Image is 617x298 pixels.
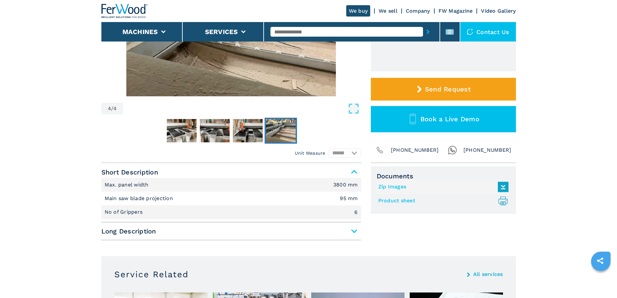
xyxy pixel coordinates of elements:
img: bea1ac9a5a5299313c5ecdb00f77368d [200,119,230,142]
button: submit-button [423,24,433,39]
img: b737f9cae259e6cedb71e2991033afcb [167,119,197,142]
span: Send Request [425,85,471,93]
button: Open Fullscreen [125,103,359,114]
a: We sell [379,8,397,14]
div: Contact us [460,22,516,42]
a: We buy [346,5,371,17]
span: Documents [377,172,510,180]
div: Short Description [101,178,361,219]
img: Phone [375,146,384,155]
button: Go to Slide 1 [166,118,198,144]
span: [PHONE_NUMBER] [463,146,511,155]
img: Whatsapp [448,146,457,155]
img: Contact us [467,29,473,35]
img: Ferwood [101,4,148,18]
p: Main saw blade projection [105,195,175,202]
a: Zip Images [378,182,505,192]
img: 316fe341933ca71ee3743152f840b251 [233,119,263,142]
span: 4 [108,106,111,111]
button: Machines [122,28,158,36]
p: No of Grippers [105,209,144,216]
span: 4 [113,106,117,111]
nav: Thumbnail Navigation [101,118,361,144]
button: Send Request [371,78,516,101]
h3: Service Related [114,269,189,280]
a: All services [473,272,503,277]
button: Go to Slide 3 [232,118,264,144]
iframe: Chat [589,269,612,293]
a: FW Magazine [439,8,473,14]
span: [PHONE_NUMBER] [391,146,439,155]
button: Book a Live Demo [371,106,516,132]
a: Video Gallery [481,8,516,14]
img: 95c7ea4c4eff18fee789cb15b6e59846 [266,119,296,142]
button: Go to Slide 4 [265,118,297,144]
span: Long Description [101,225,361,237]
button: Services [205,28,238,36]
a: sharethis [592,253,608,269]
em: 95 mm [340,196,358,201]
button: Go to Slide 2 [199,118,231,144]
span: Book a Live Demo [420,115,479,123]
span: Short Description [101,166,361,178]
a: Company [406,8,430,14]
em: 3800 mm [333,182,358,187]
a: Product sheet [378,196,505,206]
p: Max. panel width [105,181,150,188]
em: 6 [354,210,358,215]
em: Unit Measure [295,150,326,156]
span: / [111,106,113,111]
